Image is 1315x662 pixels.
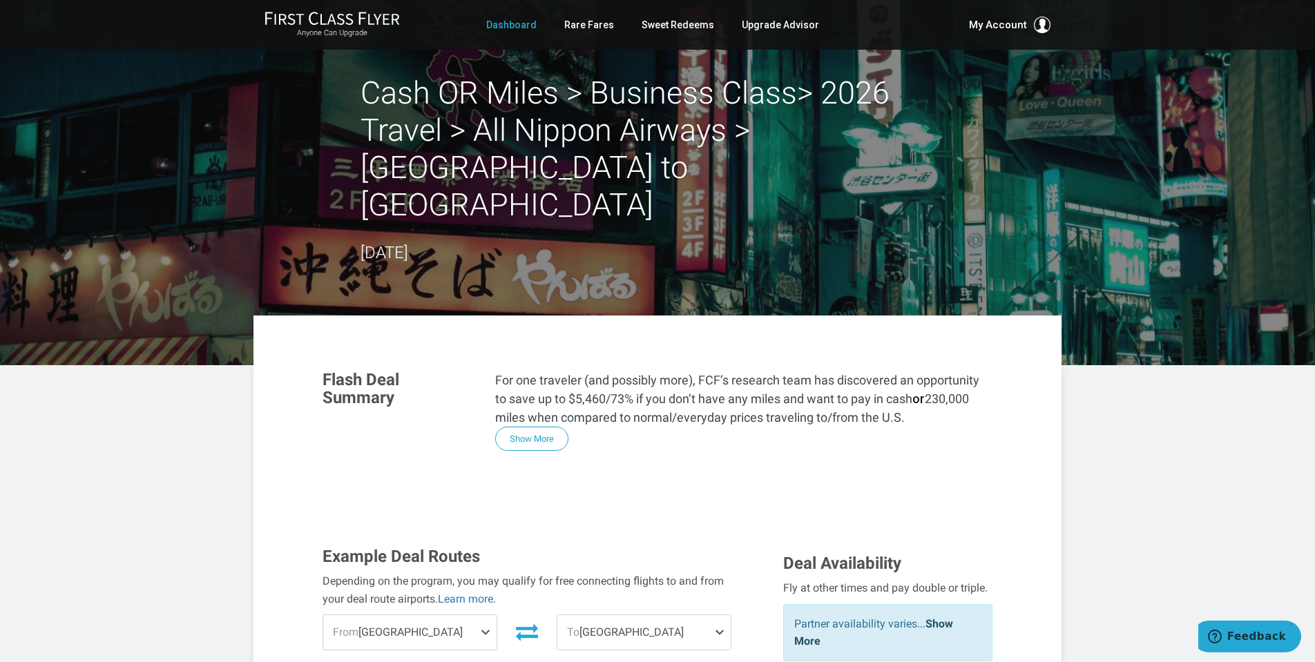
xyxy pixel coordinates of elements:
a: Sweet Redeems [642,12,714,37]
img: First Class Flyer [265,11,400,26]
a: Learn more [438,592,493,605]
div: Fly at other times and pay double or triple. [783,579,992,597]
iframe: Opens a widget where you can find more information [1198,621,1301,655]
a: Dashboard [486,12,537,37]
time: [DATE] [361,243,408,262]
a: Upgrade Advisor [742,12,819,37]
span: [GEOGRAPHIC_DATA] [323,615,497,650]
div: Depending on the program, you may qualify for free connecting flights to and from your deal route... [323,572,731,607]
span: [GEOGRAPHIC_DATA] [557,615,731,650]
a: First Class FlyerAnyone Can Upgrade [265,11,400,39]
span: From [333,625,358,639]
button: My Account [969,17,1050,33]
p: For one traveler (and possibly more), FCF’s research team has discovered an opportunity to save u... [495,371,992,427]
p: Partner availability varies... [794,615,981,650]
button: Show More [495,427,568,451]
span: My Account [969,17,1027,33]
button: Invert Route Direction [508,616,546,647]
h2: Cash OR Miles > Business Class> 2026 Travel > All Nippon Airways > [GEOGRAPHIC_DATA] to [GEOGRAPH... [361,75,954,224]
span: To [567,625,579,639]
small: Anyone Can Upgrade [265,28,400,38]
strong: or [912,391,925,406]
span: Example Deal Routes [323,547,480,566]
a: Rare Fares [564,12,614,37]
span: Deal Availability [783,554,901,573]
h3: Flash Deal Summary [323,371,474,407]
